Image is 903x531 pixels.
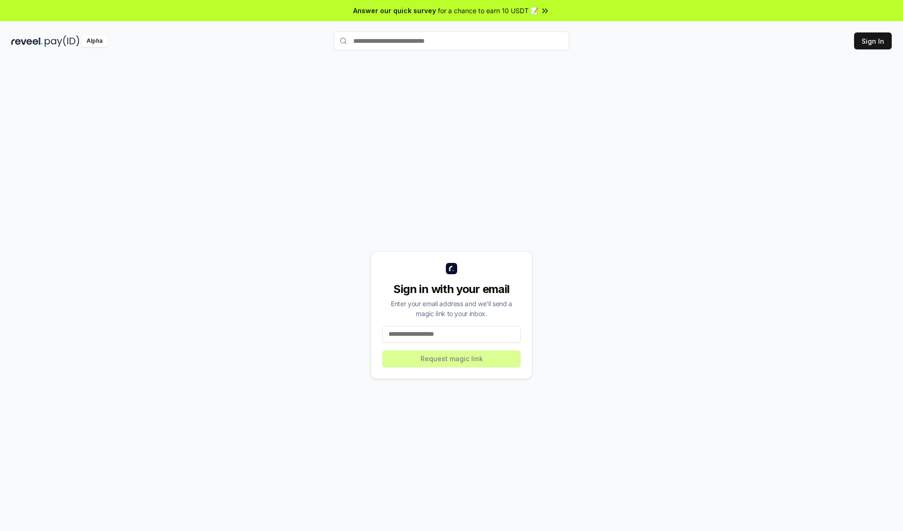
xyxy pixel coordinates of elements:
div: Alpha [81,35,108,47]
div: Sign in with your email [382,282,521,297]
img: reveel_dark [11,35,43,47]
img: pay_id [45,35,79,47]
span: for a chance to earn 10 USDT 📝 [438,6,539,16]
img: logo_small [446,263,457,274]
button: Sign In [854,32,892,49]
span: Answer our quick survey [353,6,436,16]
div: Enter your email address and we’ll send a magic link to your inbox. [382,299,521,318]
